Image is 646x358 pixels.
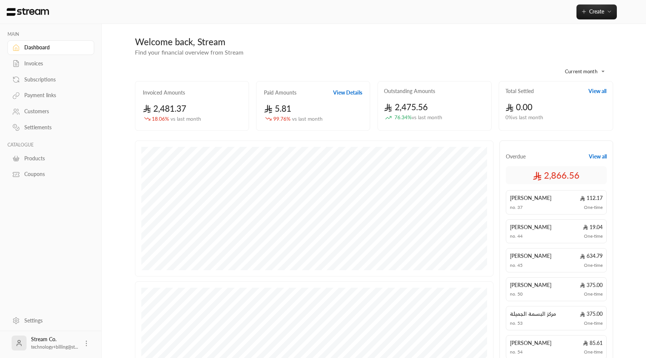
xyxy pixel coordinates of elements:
p: MAIN [7,31,94,37]
div: Current month [553,62,609,81]
span: One-time [584,349,603,355]
span: 85.61 [583,339,603,347]
span: One-time [584,204,603,210]
span: no. 53 [510,320,523,326]
span: Overdue [506,153,526,160]
span: no. 37 [510,204,523,210]
span: 0.00 [505,102,533,112]
span: 2,481.37 [143,104,187,114]
span: [PERSON_NAME] [510,194,551,202]
span: no. 44 [510,233,523,239]
span: 634.79 [580,252,603,260]
span: 2,475.56 [384,102,428,112]
span: no. 50 [510,291,523,297]
a: Settlements [7,120,94,135]
span: 0 % vs last month [505,114,543,121]
span: 76.34 % [394,114,442,121]
a: Subscriptions [7,72,94,87]
span: technology+billing@st... [31,344,78,350]
div: Invoices [24,60,85,67]
span: One-time [584,320,603,326]
span: One-time [584,291,603,297]
div: Customers [24,108,85,115]
span: vs last month [292,115,323,122]
div: Dashboard [24,44,85,51]
span: 19.04 [583,223,603,231]
span: One-time [584,262,603,268]
div: Subscriptions [24,76,85,83]
a: Invoices [7,56,94,71]
a: Products [7,151,94,166]
div: Products [24,155,85,162]
span: no. 54 [510,349,523,355]
h2: Invoiced Amounts [143,89,185,96]
a: Dashboard [7,40,94,55]
h2: Total Settled [505,87,534,95]
span: 5.81 [264,104,291,114]
span: Create [589,8,604,15]
div: Payment links [24,92,85,99]
span: [PERSON_NAME] [510,281,551,289]
img: Logo [6,8,50,16]
button: View all [588,87,606,95]
div: Stream Co. [31,336,78,351]
div: Settlements [24,124,85,131]
div: Settings [24,317,85,324]
button: View Details [333,89,362,96]
span: vs last month [170,115,201,122]
a: Settings [7,313,94,328]
span: [PERSON_NAME] [510,252,551,260]
a: Customers [7,104,94,119]
span: [PERSON_NAME] [510,223,551,231]
div: Coupons [24,170,85,178]
button: Create [576,4,617,19]
h2: Outstanding Amounts [384,87,435,95]
h2: Paid Amounts [264,89,296,96]
a: Coupons [7,167,94,182]
p: CATALOGUE [7,142,94,148]
div: Welcome back, Stream [135,36,613,48]
span: 2,866.56 [533,169,579,181]
a: Payment links [7,88,94,103]
span: One-time [584,233,603,239]
span: [PERSON_NAME] [510,339,551,347]
span: 112.17 [580,194,603,202]
span: 18.06 % [152,115,201,123]
span: 99.76 % [273,115,323,123]
button: View all [589,153,607,160]
span: vs last month [412,114,442,120]
span: 375.00 [580,310,603,318]
span: ﻣﺮﻛﺰ ﺍﻟﺒﺴﻤﺔ ﺍﻟﺠﻤﻴﻠﺔ [510,310,556,318]
span: 375.00 [580,281,603,289]
span: Find your financial overview from Stream [135,49,243,56]
span: no. 45 [510,262,523,268]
